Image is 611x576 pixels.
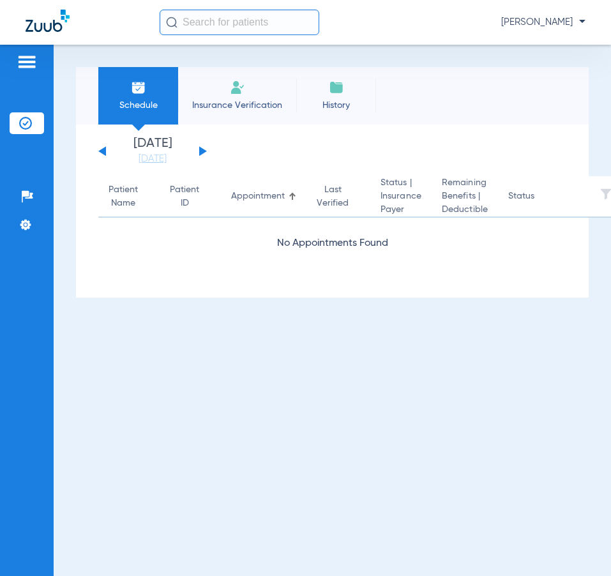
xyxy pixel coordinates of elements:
[160,10,319,35] input: Search for patients
[329,80,344,95] img: History
[231,190,296,203] div: Appointment
[230,80,245,95] img: Manual Insurance Verification
[498,176,584,218] th: Status
[26,10,70,32] img: Zuub Logo
[370,176,432,218] th: Status |
[188,99,287,112] span: Insurance Verification
[109,183,149,210] div: Patient Name
[317,183,349,210] div: Last Verified
[114,137,191,165] li: [DATE]
[98,236,566,252] div: No Appointments Found
[231,190,285,203] div: Appointment
[306,99,366,112] span: History
[108,99,169,112] span: Schedule
[109,183,138,210] div: Patient Name
[131,80,146,95] img: Schedule
[170,183,199,210] div: Patient ID
[317,183,360,210] div: Last Verified
[442,203,488,216] span: Deductible
[170,183,211,210] div: Patient ID
[114,153,191,165] a: [DATE]
[166,17,177,28] img: Search Icon
[501,16,585,29] span: [PERSON_NAME]
[381,190,421,216] span: Insurance Payer
[432,176,498,218] th: Remaining Benefits |
[17,54,37,70] img: hamburger-icon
